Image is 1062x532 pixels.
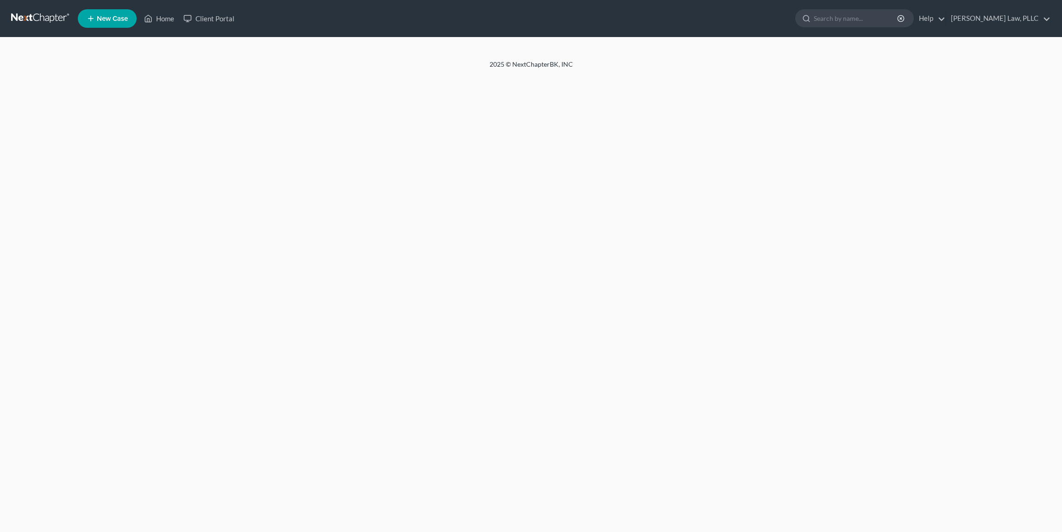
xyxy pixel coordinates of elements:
input: Search by name... [814,10,899,27]
span: New Case [97,15,128,22]
a: [PERSON_NAME] Law, PLLC [946,10,1050,27]
a: Client Portal [179,10,239,27]
div: 2025 © NextChapterBK, INC [267,60,795,76]
a: Home [139,10,179,27]
a: Help [914,10,945,27]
